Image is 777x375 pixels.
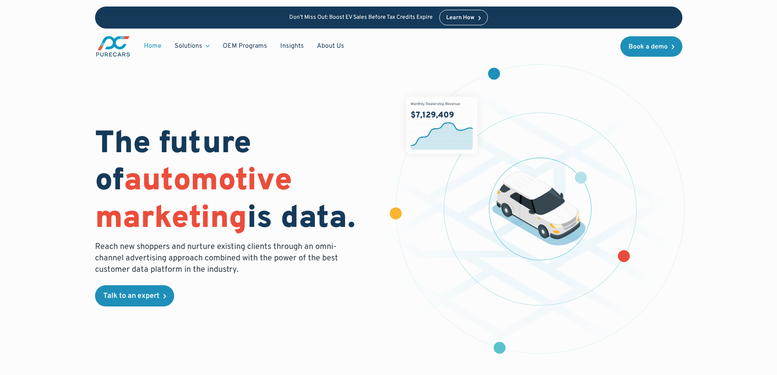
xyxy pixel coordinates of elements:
div: Learn How [446,15,474,21]
img: purecars logo [95,35,131,58]
h1: The future of is data. [95,126,379,238]
p: Reach new shoppers and nurture existing clients through an omni-channel advertising approach comb... [95,241,343,275]
a: Home [137,38,168,54]
div: Book a demo [629,44,668,50]
a: About Us [310,38,351,54]
p: Don’t Miss Out: Boost EV Sales Before Tax Credits Expire [289,14,433,21]
a: Book a demo [620,36,682,57]
div: Solutions [175,42,202,51]
img: chart showing monthly dealership revenue of $7m [406,97,477,154]
a: OEM Programs [216,38,274,54]
a: Talk to an expert [95,285,174,306]
div: Talk to an expert [103,293,159,300]
a: main [95,35,131,58]
span: automotive marketing [95,162,292,238]
div: Solutions [168,38,216,54]
a: Insights [274,38,310,54]
a: Learn How [439,10,488,25]
img: illustration of a vehicle [492,171,586,246]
